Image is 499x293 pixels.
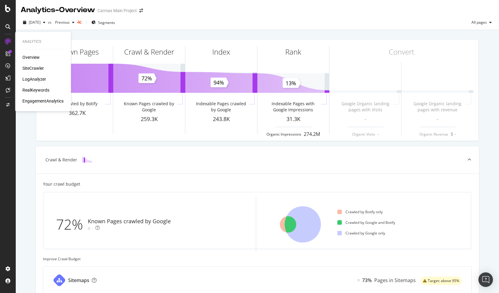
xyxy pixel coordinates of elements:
[50,101,97,107] div: Pages crawled by Botify
[285,47,301,57] div: Rank
[48,20,53,25] span: vs
[304,131,320,138] div: 274.2M
[266,132,301,137] div: Organic Impressions
[421,277,462,285] div: warning label
[22,87,49,93] a: RealKeywords
[53,18,77,27] button: Previous
[29,20,41,25] span: 2025 Sep. 14th
[337,209,383,214] div: Crawled by Botify only
[113,115,185,123] div: 259.3K
[22,39,64,44] div: Analytics
[88,227,90,229] img: Equal
[428,279,459,283] span: Target: above 95%
[21,5,95,15] div: Analytics - Overview
[337,220,395,225] div: Crawled by Google and Botify
[22,54,40,60] a: Overview
[139,8,143,13] div: arrow-right-arrow-left
[21,18,48,27] button: [DATE]
[362,277,372,284] div: 73%
[68,277,89,284] div: Sitemaps
[43,181,80,187] div: Your crawl budget
[22,98,64,104] a: EngagementAnalytics
[337,231,385,236] div: Crawled by Google only
[41,109,113,117] div: 362.7K
[88,217,171,225] div: Known Pages crawled by Google
[122,101,176,113] div: Known Pages crawled by Google
[91,225,93,231] div: -
[124,47,174,57] div: Crawl & Render
[43,256,472,261] div: Improve Crawl Budget
[22,76,46,82] a: LogAnalyzer
[357,279,360,281] img: Equal
[89,18,117,27] button: Segments
[266,101,320,113] div: Indexable Pages with Google Impressions
[97,8,137,14] div: Carmax Main Project
[56,214,88,234] div: 72%
[469,20,487,25] span: All pages
[82,157,92,163] img: block-icon
[185,115,257,123] div: 243.8K
[212,47,230,57] div: Index
[478,272,493,287] div: Open Intercom Messenger
[98,20,115,25] span: Segments
[53,20,70,25] span: Previous
[257,115,329,123] div: 31.3K
[194,101,248,113] div: Indexable Pages crawled by Google
[56,47,99,57] div: Known Pages
[45,157,77,163] div: Crawl & Render
[374,277,416,284] div: Pages in Sitemaps
[469,18,494,27] button: All pages
[22,65,44,71] a: SiteCrawler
